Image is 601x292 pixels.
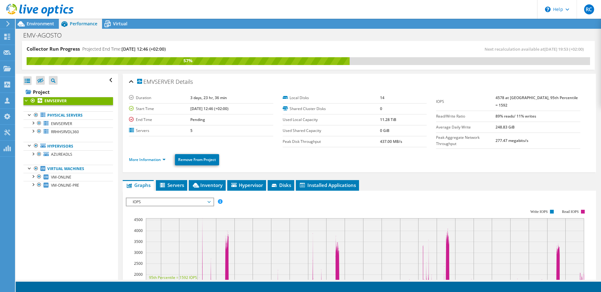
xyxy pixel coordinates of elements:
text: 95th Percentile = 1592 IOPS [149,275,197,280]
label: Local Disks [283,95,380,101]
b: 89% reads/ 11% writes [496,113,536,119]
label: Peak Aggregate Network Throughput [436,134,496,147]
label: End Time [129,117,190,123]
b: 14 [380,95,384,100]
b: 11.28 TiB [380,117,396,122]
a: Virtual Machines [23,165,113,173]
label: Servers [129,128,190,134]
span: Hypervisor [230,182,263,188]
span: [DATE] 19:53 (+02:00) [544,46,584,52]
b: 5 [190,128,193,133]
span: Installed Applications [299,182,356,188]
text: 4000 [134,228,143,233]
span: Details [176,78,193,85]
text: 3500 [134,239,143,244]
span: VM-ONLINE-PRE [51,183,79,188]
span: Next recalculation available at [485,46,587,52]
span: Environment [27,21,54,27]
span: Servers [159,182,184,188]
span: Inventory [192,182,223,188]
h4: Projected End Time: [82,46,166,53]
span: IOPS [130,198,210,206]
span: Disks [271,182,291,188]
a: RRHHSRVDL360 [23,128,113,136]
label: Used Local Capacity [283,117,380,123]
span: RC [584,4,594,14]
b: 3 days, 23 hr, 36 min [190,95,227,100]
b: 248.83 GiB [496,124,515,130]
a: EMVSERVER [23,97,113,105]
div: 57% [27,57,350,64]
text: 3000 [134,250,143,255]
label: Duration [129,95,190,101]
span: Performance [70,21,97,27]
b: 0 [380,106,382,111]
h1: EMV-AGOSTO [20,32,71,39]
b: 0 GiB [380,128,389,133]
label: Shared Cluster Disks [283,106,380,112]
span: VM-ONLINE [51,174,71,180]
label: Start Time [129,106,190,112]
b: 4578 at [GEOGRAPHIC_DATA], 95th Percentile = 1592 [496,95,578,108]
a: EMVSERVER [23,119,113,128]
a: Project [23,87,113,97]
span: EMVSERVER [51,121,72,126]
text: Write IOPS [530,209,548,214]
span: [DATE] 12:46 (+02:00) [121,46,166,52]
span: AZUREADLS [51,152,72,157]
span: EMVSERVER [137,79,174,85]
b: Pending [190,117,205,122]
text: 2500 [134,261,143,266]
text: Read IOPS [562,209,579,214]
a: AZUREADLS [23,150,113,159]
b: 437.00 MB/s [380,139,402,144]
svg: \n [545,7,551,12]
a: More Information [129,157,166,162]
b: [DATE] 12:46 (+02:00) [190,106,229,111]
span: Graphs [126,182,151,188]
label: IOPS [436,98,496,105]
a: Remove From Project [175,154,219,165]
a: VM-ONLINE-PRE [23,181,113,189]
span: RRHHSRVDL360 [51,129,79,134]
label: Read/Write Ratio [436,113,496,119]
text: 4500 [134,217,143,222]
label: Used Shared Capacity [283,128,380,134]
a: Physical Servers [23,111,113,119]
span: Virtual [113,21,127,27]
b: EMVSERVER [44,98,67,103]
b: 277.47 megabits/s [496,138,528,143]
a: Hypervisors [23,142,113,150]
label: Average Daily Write [436,124,496,130]
label: Peak Disk Throughput [283,138,380,145]
text: 2000 [134,272,143,277]
a: VM-ONLINE [23,173,113,181]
